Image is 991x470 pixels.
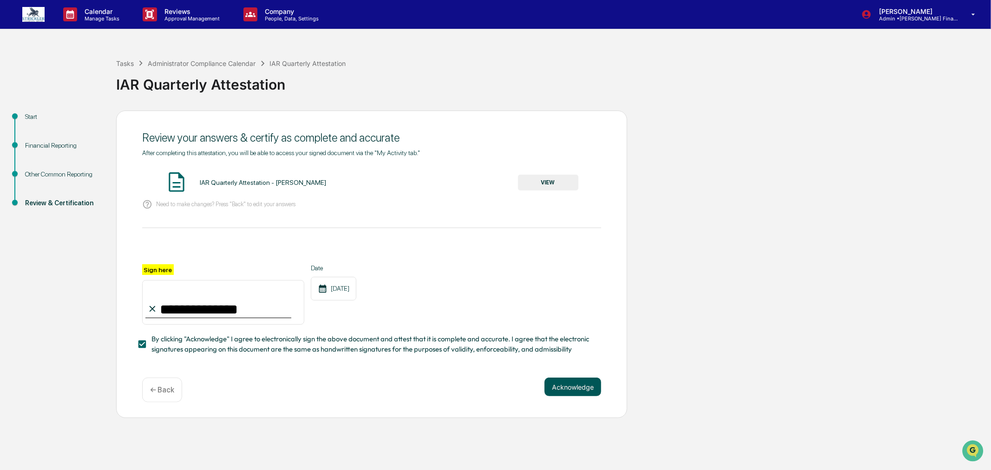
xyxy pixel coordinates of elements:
[19,176,60,186] span: Preclearance
[165,170,188,194] img: Document Icon
[311,277,356,300] div: [DATE]
[151,334,594,355] span: By clicking "Acknowledge" I agree to electronically sign the above document and attest that it is...
[961,439,986,464] iframe: Open customer support
[116,69,986,93] div: IAR Quarterly Attestation
[257,7,323,15] p: Company
[518,175,578,190] button: VIEW
[311,264,356,272] label: Date
[200,179,326,186] div: IAR Quarterly Attestation - [PERSON_NAME]
[9,177,17,185] div: 🖐️
[6,190,62,207] a: 🔎Data Lookup
[32,131,152,140] div: Start new chat
[25,141,101,150] div: Financial Reporting
[270,59,346,67] div: IAR Quarterly Attestation
[116,59,134,67] div: Tasks
[9,79,169,94] p: How can we help?
[6,173,64,189] a: 🖐️Preclearance
[142,149,420,157] span: After completing this attestation, you will be able to access your signed document via the "My Ac...
[157,7,225,15] p: Reviews
[9,131,26,147] img: 1746055101610-c473b297-6a78-478c-a979-82029cc54cd1
[22,7,45,22] img: logo
[158,133,169,144] button: Start new chat
[25,198,101,208] div: Review & Certification
[150,385,174,394] p: ← Back
[9,51,28,70] img: Greenboard
[32,140,118,147] div: We're available if you need us!
[77,7,124,15] p: Calendar
[92,217,112,224] span: Pylon
[156,201,295,208] p: Need to make changes? Press "Back" to edit your answers
[19,194,59,203] span: Data Lookup
[25,112,101,122] div: Start
[257,15,323,22] p: People, Data, Settings
[148,59,256,67] div: Administrator Compliance Calendar
[64,173,119,189] a: 🗄️Attestations
[77,15,124,22] p: Manage Tasks
[157,15,225,22] p: Approval Management
[9,195,17,202] div: 🔎
[142,131,601,144] div: Review your answers & certify as complete and accurate
[142,264,174,275] label: Sign here
[77,176,115,186] span: Attestations
[872,15,958,22] p: Admin • [PERSON_NAME] Financial Group
[66,216,112,224] a: Powered byPylon
[67,177,75,185] div: 🗄️
[25,170,101,179] div: Other Common Reporting
[545,378,601,396] button: Acknowledge
[872,7,958,15] p: [PERSON_NAME]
